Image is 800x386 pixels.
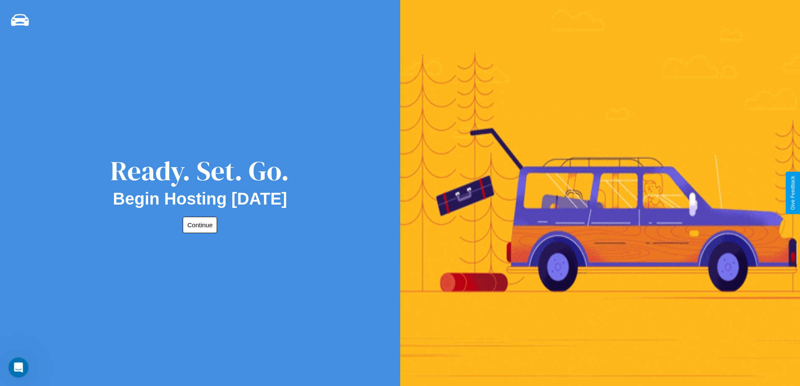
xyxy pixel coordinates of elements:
[110,152,289,189] div: Ready. Set. Go.
[790,176,796,210] div: Give Feedback
[183,217,217,233] button: Continue
[113,189,287,208] h2: Begin Hosting [DATE]
[8,357,29,378] iframe: Intercom live chat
